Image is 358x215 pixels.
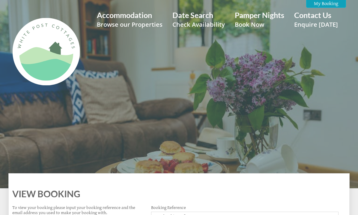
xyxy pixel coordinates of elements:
label: Booking Reference [151,205,339,210]
img: White Post Cottages [8,14,83,89]
small: Browse our Properties [97,20,163,29]
small: Enquire [DATE] [294,20,338,29]
small: Check Availability [172,20,225,29]
a: Contact UsEnquire [DATE] [294,11,338,29]
a: AccommodationBrowse our Properties [97,11,163,29]
h1: View Booking [12,188,339,199]
a: Date SearchCheck Availability [172,11,225,29]
small: Book Now [235,20,284,29]
a: Pamper NightsBook Now [235,11,284,29]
